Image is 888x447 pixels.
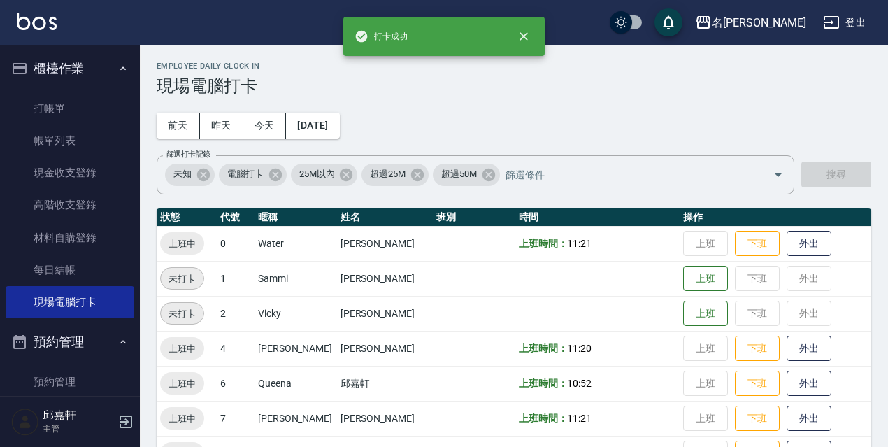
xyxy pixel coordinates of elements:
div: 電腦打卡 [219,164,287,186]
button: 外出 [787,336,831,362]
button: 下班 [735,406,780,432]
b: 上班時間： [519,413,568,424]
button: 外出 [787,406,831,432]
td: 1 [217,261,255,296]
span: 未打卡 [161,306,203,321]
span: 超過50M [433,167,485,181]
img: Person [11,408,39,436]
td: [PERSON_NAME] [337,331,433,366]
button: 外出 [787,231,831,257]
td: Vicky [255,296,337,331]
button: close [508,21,539,52]
button: 櫃檯作業 [6,50,134,87]
td: 7 [217,401,255,436]
td: 6 [217,366,255,401]
span: 11:21 [567,238,592,249]
button: Open [767,164,789,186]
button: 名[PERSON_NAME] [689,8,812,37]
td: [PERSON_NAME] [337,261,433,296]
button: [DATE] [286,113,339,139]
td: [PERSON_NAME] [337,401,433,436]
div: 未知 [165,164,215,186]
span: 上班中 [160,376,204,391]
button: 上班 [683,266,728,292]
button: 昨天 [200,113,243,139]
button: 今天 [243,113,287,139]
td: [PERSON_NAME] [337,226,433,261]
img: Logo [17,13,57,30]
td: [PERSON_NAME] [255,401,337,436]
th: 狀態 [157,208,217,227]
td: 4 [217,331,255,366]
div: 名[PERSON_NAME] [712,14,806,31]
a: 預約管理 [6,366,134,398]
label: 篩選打卡記錄 [166,149,210,159]
span: 未知 [165,167,200,181]
span: 未打卡 [161,271,203,286]
b: 上班時間： [519,238,568,249]
td: Water [255,226,337,261]
h3: 現場電腦打卡 [157,76,871,96]
p: 主管 [43,423,114,435]
h5: 邱嘉軒 [43,409,114,423]
span: 上班中 [160,236,204,251]
div: 超過50M [433,164,500,186]
th: 代號 [217,208,255,227]
button: 外出 [787,371,831,397]
td: [PERSON_NAME] [337,296,433,331]
span: 11:20 [567,343,592,354]
span: 10:52 [567,378,592,389]
span: 上班中 [160,411,204,426]
button: 下班 [735,336,780,362]
td: Queena [255,366,337,401]
button: 前天 [157,113,200,139]
button: 登出 [817,10,871,36]
th: 操作 [680,208,871,227]
button: 下班 [735,231,780,257]
span: 11:21 [567,413,592,424]
a: 每日結帳 [6,254,134,286]
a: 現金收支登錄 [6,157,134,189]
b: 上班時間： [519,343,568,354]
button: 下班 [735,371,780,397]
td: [PERSON_NAME] [255,331,337,366]
td: 0 [217,226,255,261]
div: 25M以內 [291,164,358,186]
th: 暱稱 [255,208,337,227]
td: 2 [217,296,255,331]
a: 現場電腦打卡 [6,286,134,318]
button: 上班 [683,301,728,327]
a: 帳單列表 [6,125,134,157]
span: 25M以內 [291,167,343,181]
th: 班別 [433,208,515,227]
a: 材料自購登錄 [6,222,134,254]
span: 打卡成功 [355,29,408,43]
div: 超過25M [361,164,429,186]
button: save [654,8,682,36]
button: 預約管理 [6,324,134,360]
input: 篩選條件 [502,162,749,187]
td: 邱嘉軒 [337,366,433,401]
th: 時間 [515,208,680,227]
a: 打帳單 [6,92,134,125]
td: Sammi [255,261,337,296]
span: 超過25M [361,167,414,181]
h2: Employee Daily Clock In [157,62,871,71]
span: 上班中 [160,341,204,356]
b: 上班時間： [519,378,568,389]
span: 電腦打卡 [219,167,272,181]
th: 姓名 [337,208,433,227]
a: 高階收支登錄 [6,189,134,221]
